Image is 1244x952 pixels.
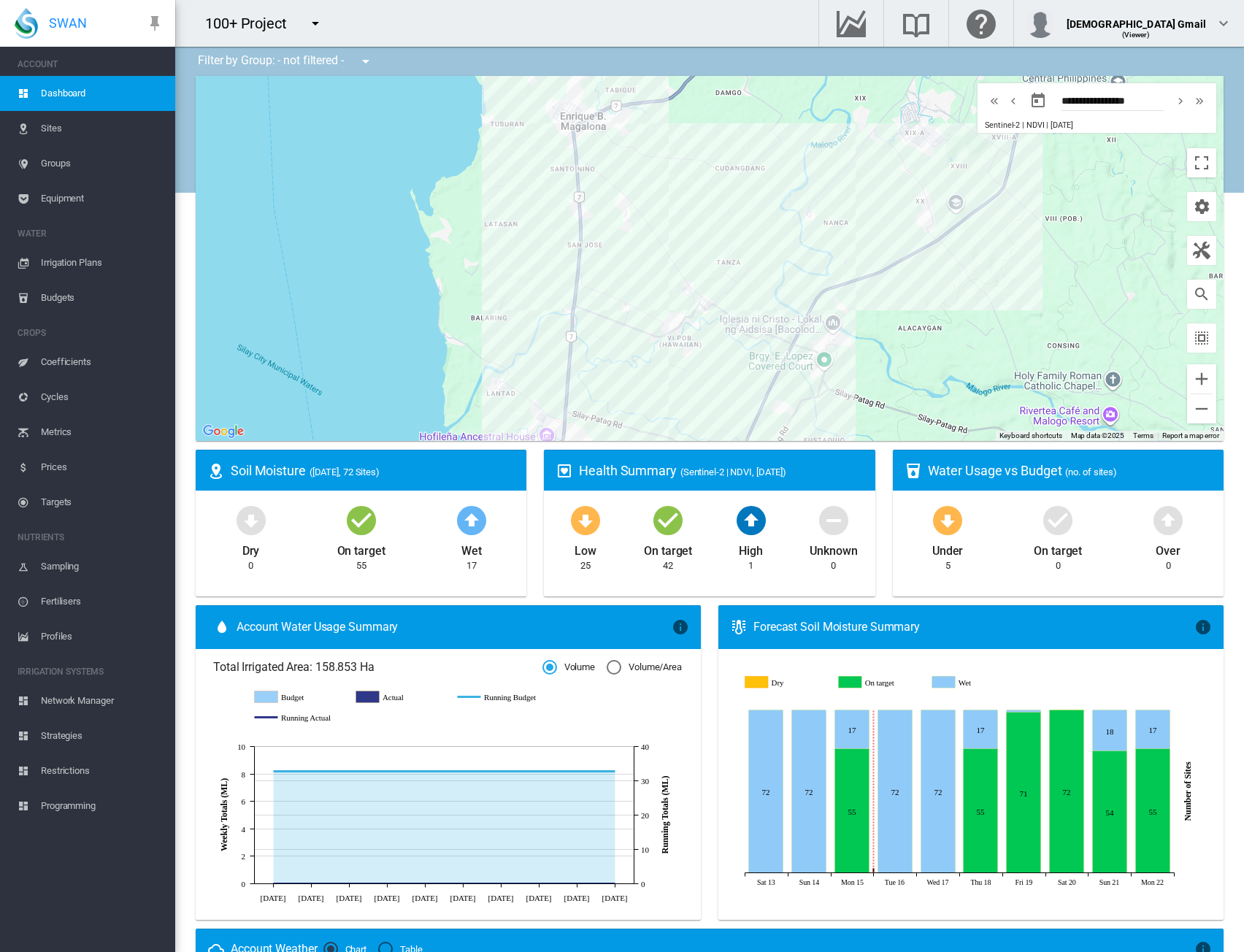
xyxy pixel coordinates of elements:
[536,768,542,774] circle: Running Budget Sep 1 32.76
[835,749,869,873] g: On target Sep 15, 2025 55
[1191,92,1207,110] md-icon: icon-chevron-double-right
[308,880,314,886] circle: Running Actual Jul 21 0
[337,893,362,902] tspan: [DATE]
[575,537,596,559] div: Low
[1004,92,1023,110] button: icon-chevron-left
[1215,15,1232,32] md-icon: icon-chevron-down
[739,537,763,559] div: High
[41,619,164,654] span: Profiles
[307,15,324,32] md-icon: icon-menu-down
[41,345,164,380] span: Coefficients
[1050,710,1084,873] g: On target Sep 20, 2025 72
[1122,31,1150,39] span: (Viewer)
[41,245,164,280] span: Irrigation Plans
[641,845,649,854] tspan: 10
[928,461,1212,480] div: Water Usage vs Budget
[1187,148,1216,177] button: Toggle fullscreen view
[930,502,965,537] md-icon: icon-arrow-down-bold-circle
[237,619,672,635] span: Account Water Usage Summary
[1193,285,1210,303] md-icon: icon-magnify
[41,280,164,315] span: Budgets
[261,893,286,902] tspan: [DATE]
[498,880,504,886] circle: Running Actual Aug 25 0
[835,710,869,749] g: Wet Sep 15, 2025 17
[41,485,164,520] span: Targets
[878,710,913,873] g: Wet Sep 16, 2025 72
[412,893,438,902] tspan: [DATE]
[461,537,482,559] div: Wet
[964,710,998,749] g: Wet Sep 18, 2025 17
[556,462,573,480] md-icon: icon-heart-box-outline
[1099,878,1120,886] tspan: Sun 21
[384,768,390,774] circle: Running Budget Aug 4 32.76
[1166,559,1171,572] div: 0
[971,878,991,886] tspan: Thu 18
[337,537,385,559] div: On target
[270,768,276,774] circle: Running Budget Jul 14 32.76
[1026,9,1055,38] img: profile.jpg
[932,537,964,559] div: Under
[1007,713,1041,873] g: On target Sep 19, 2025 71
[985,120,1044,130] span: Sentinel-2 | NDVI
[927,878,949,886] tspan: Wed 17
[41,146,164,181] span: Groups
[831,559,836,572] div: 0
[834,15,869,32] md-icon: Go to the Data Hub
[301,9,330,38] button: icon-menu-down
[242,797,246,806] tspan: 6
[488,893,514,902] tspan: [DATE]
[1190,92,1209,110] button: icon-chevron-double-right
[1141,878,1164,886] tspan: Mon 22
[1034,537,1082,559] div: On target
[526,893,552,902] tspan: [DATE]
[375,893,400,902] tspan: [DATE]
[1162,431,1219,439] a: Report a map error
[41,549,164,584] span: Sampling
[650,502,686,537] md-icon: icon-checkbox-marked-circle
[1046,120,1072,130] span: | [DATE]
[749,710,783,873] g: Wet Sep 13, 2025 72
[579,461,863,480] div: Health Summary
[270,880,276,886] circle: Running Actual Jul 14 0
[641,777,649,786] tspan: 30
[792,710,826,873] g: Wet Sep 14, 2025 72
[612,880,618,886] circle: Running Actual Sep 15 0
[921,710,956,873] g: Wet Sep 17, 2025 72
[299,893,324,902] tspan: [DATE]
[680,467,786,477] span: (Sentinel-2 | NDVI, [DATE])
[810,537,857,559] div: Unknown
[357,53,375,70] md-icon: icon-menu-down
[41,415,164,450] span: Metrics
[18,321,164,345] span: CROPS
[234,502,269,537] md-icon: icon-arrow-down-bold-circle
[1193,198,1210,215] md-icon: icon-cog
[1093,751,1127,873] g: On target Sep 21, 2025 54
[41,76,164,111] span: Dashboard
[574,880,580,886] circle: Running Actual Sep 8 0
[1058,878,1076,886] tspan: Sat 20
[356,691,443,704] g: Actual
[1194,618,1212,636] md-icon: icon-information
[985,92,1004,110] button: icon-chevron-double-left
[1172,92,1189,110] md-icon: icon-chevron-right
[1040,502,1075,537] md-icon: icon-checkbox-marked-circle
[41,111,164,146] span: Sites
[41,718,164,753] span: Strategies
[1024,86,1053,115] button: md-calendar
[564,893,590,902] tspan: [DATE]
[384,880,390,886] circle: Running Actual Aug 4 0
[255,691,342,704] g: Budget
[660,775,670,853] tspan: Running Totals (ML)
[237,742,245,751] tspan: 10
[242,825,246,834] tspan: 4
[574,768,580,774] circle: Running Budget Sep 8 32.76
[255,711,342,724] g: Running Actual
[1005,92,1021,110] md-icon: icon-chevron-left
[945,559,951,572] div: 5
[840,676,923,689] g: On target
[1136,710,1170,749] g: Wet Sep 22, 2025 17
[1136,749,1170,873] g: On target Sep 22, 2025 55
[602,893,628,902] tspan: [DATE]
[644,537,692,559] div: On target
[242,852,245,861] tspan: 2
